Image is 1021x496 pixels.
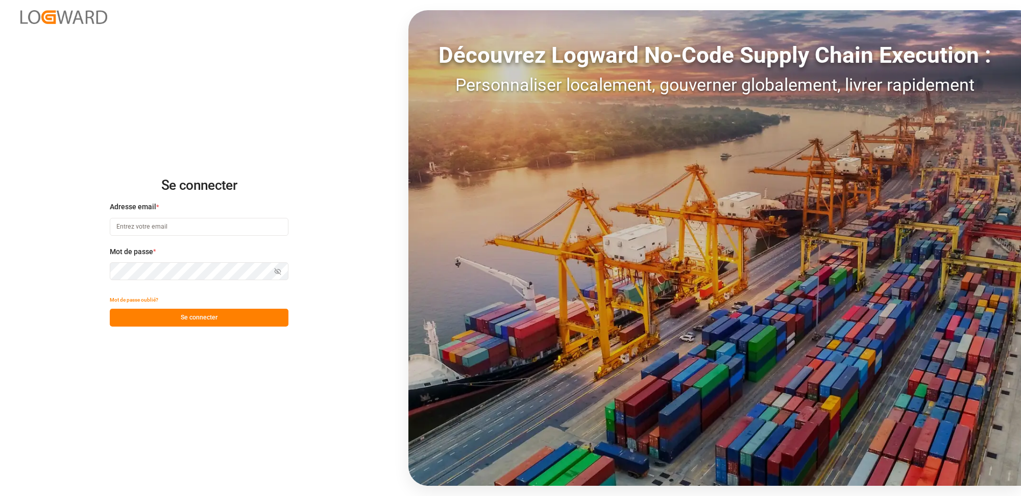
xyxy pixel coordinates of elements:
[439,42,991,68] font: Découvrez Logward No-Code Supply Chain Execution :
[110,247,153,256] font: Mot de passe
[161,178,237,193] font: Se connecter
[110,291,158,309] button: Mot de passe oublié?
[20,10,107,24] img: Logward_new_orange.png
[110,297,158,303] font: Mot de passe oublié?
[110,203,156,211] font: Adresse email
[110,218,288,236] input: Entrez votre email
[110,309,288,327] button: Se connecter
[455,75,975,95] font: Personnaliser localement, gouverner globalement, livrer rapidement
[181,314,217,321] font: Se connecter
